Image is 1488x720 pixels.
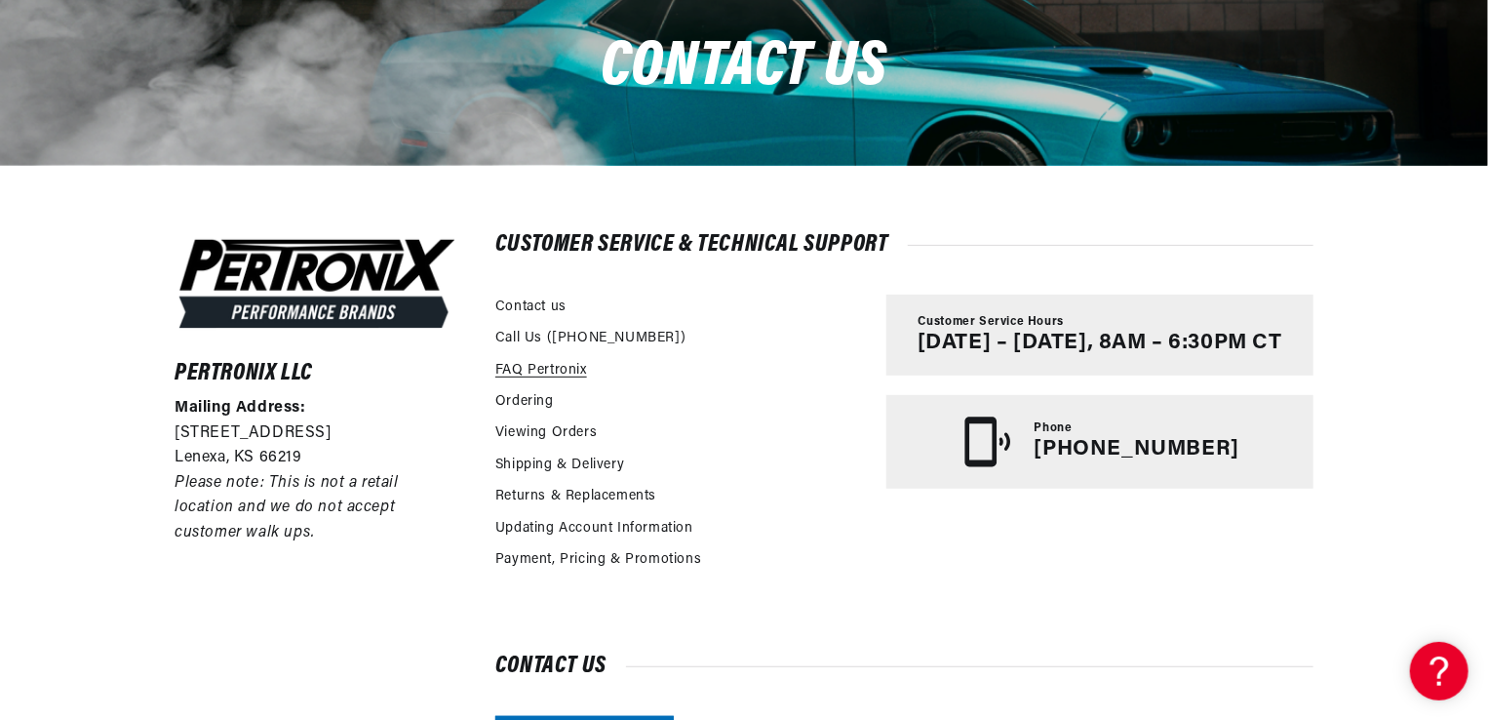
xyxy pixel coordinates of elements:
strong: Mailing Address: [175,400,306,416]
a: FAQ Pertronix [495,360,587,381]
a: Call Us ([PHONE_NUMBER]) [495,328,685,349]
a: Updating Account Information [495,518,693,540]
a: Ordering [495,391,554,413]
p: [PHONE_NUMBER] [1035,437,1239,462]
a: Viewing Orders [495,422,597,444]
a: Payment, Pricing & Promotions [495,549,701,571]
a: Returns & Replacements [495,486,656,507]
p: [STREET_ADDRESS] [175,421,459,447]
p: Lenexa, KS 66219 [175,446,459,471]
span: Contact us [601,36,887,100]
a: Contact us [495,297,567,318]
em: Please note: This is not a retail location and we do not accept customer walk ups. [175,475,399,540]
h2: Contact us [495,657,1313,676]
p: [DATE] – [DATE], 8AM – 6:30PM CT [918,331,1282,356]
h2: Customer Service & Technical Support [495,235,1313,255]
span: Customer Service Hours [918,314,1064,331]
h6: Pertronix LLC [175,364,459,383]
a: Shipping & Delivery [495,455,624,476]
a: Phone [PHONE_NUMBER] [886,395,1313,489]
span: Phone [1035,420,1073,437]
